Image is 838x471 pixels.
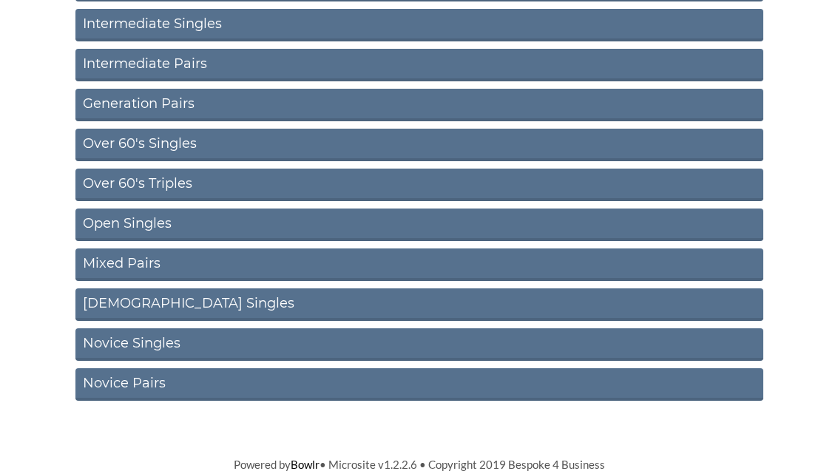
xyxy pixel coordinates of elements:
[75,368,763,401] a: Novice Pairs
[291,458,320,471] a: Bowlr
[75,89,763,121] a: Generation Pairs
[75,288,763,321] a: [DEMOGRAPHIC_DATA] Singles
[75,328,763,361] a: Novice Singles
[75,248,763,281] a: Mixed Pairs
[75,169,763,201] a: Over 60's Triples
[234,458,605,471] span: Powered by • Microsite v1.2.2.6 • Copyright 2019 Bespoke 4 Business
[75,9,763,41] a: Intermediate Singles
[75,209,763,241] a: Open Singles
[75,49,763,81] a: Intermediate Pairs
[75,129,763,161] a: Over 60's Singles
